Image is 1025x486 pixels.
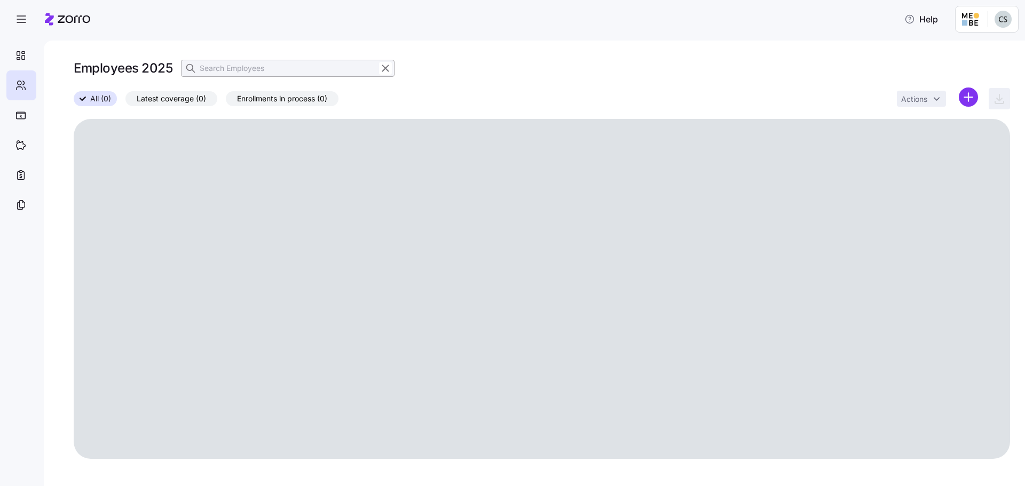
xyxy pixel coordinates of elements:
span: Help [904,13,938,26]
img: Employer logo [962,13,979,26]
button: Actions [897,91,946,107]
svg: add icon [959,87,978,107]
span: Enrollments in process (0) [237,92,327,106]
h1: Employees 2025 [74,60,172,76]
span: Latest coverage (0) [137,92,206,106]
input: Search Employees [181,60,395,77]
span: Actions [901,95,927,103]
button: Help [896,9,947,30]
span: All (0) [90,92,111,106]
img: 2df6d97b4bcaa7f1b4a2ee07b0c0b24b [995,11,1012,28]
